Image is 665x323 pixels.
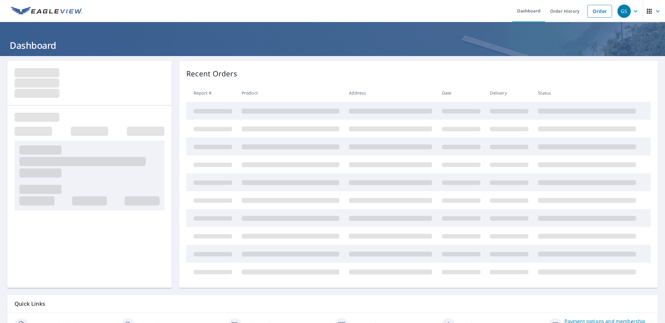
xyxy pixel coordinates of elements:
[617,5,631,18] div: GS
[186,68,237,79] p: Recent Orders
[533,84,641,102] th: Status
[237,84,344,102] th: Product
[15,300,650,308] p: Quick Links
[186,84,237,102] th: Report #
[11,7,82,16] img: EV Logo
[587,5,612,18] a: Order
[7,39,658,52] h1: Dashboard
[344,84,437,102] th: Address
[485,84,533,102] th: Delivery
[437,84,485,102] th: Date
